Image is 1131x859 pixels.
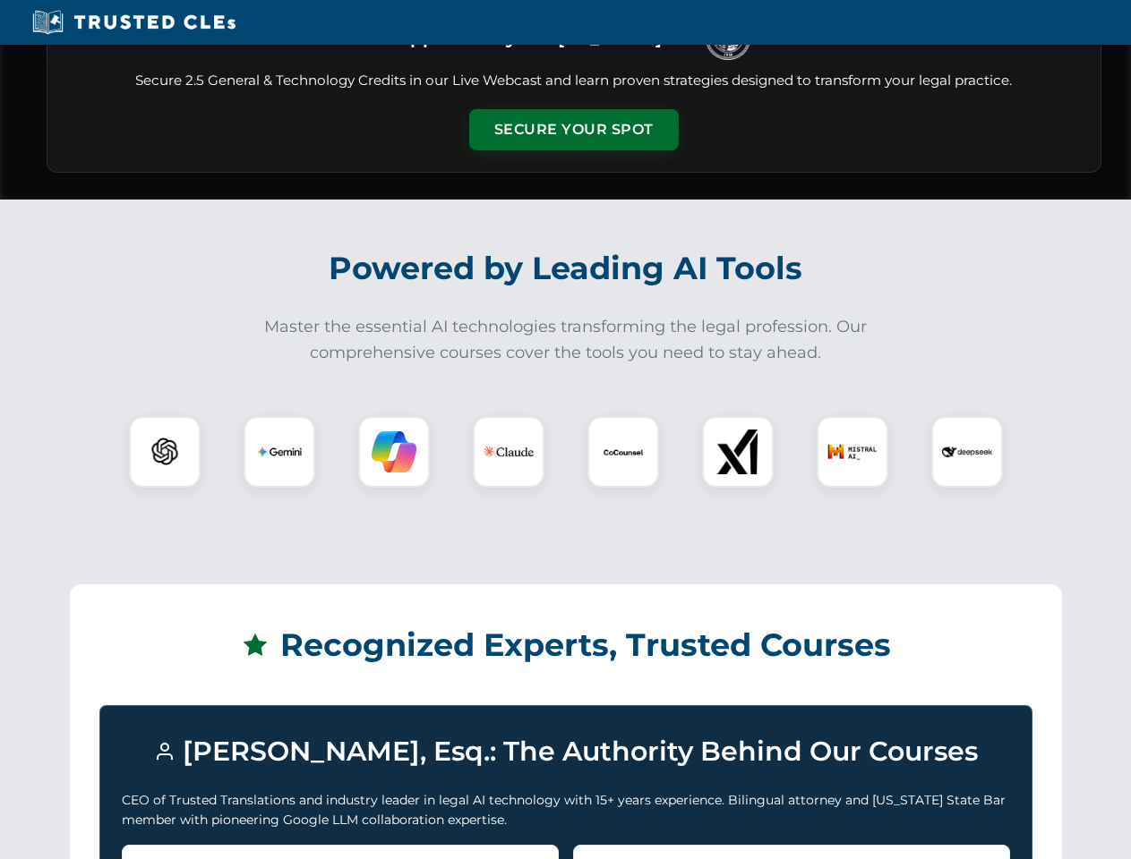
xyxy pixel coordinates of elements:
[484,427,534,477] img: Claude Logo
[372,429,416,474] img: Copilot Logo
[99,614,1032,676] h2: Recognized Experts, Trusted Courses
[942,427,992,477] img: DeepSeek Logo
[27,9,241,36] img: Trusted CLEs
[473,416,544,488] div: Claude
[931,416,1003,488] div: DeepSeek
[257,429,302,474] img: Gemini Logo
[587,416,659,488] div: CoCounsel
[469,109,679,150] button: Secure Your Spot
[139,426,191,478] img: ChatGPT Logo
[253,314,879,366] p: Master the essential AI technologies transforming the legal profession. Our comprehensive courses...
[244,416,315,488] div: Gemini
[827,427,878,477] img: Mistral AI Logo
[358,416,430,488] div: Copilot
[601,429,646,474] img: CoCounsel Logo
[129,416,201,488] div: ChatGPT
[817,416,888,488] div: Mistral AI
[122,790,1010,830] p: CEO of Trusted Translations and industry leader in legal AI technology with 15+ years experience....
[715,429,760,474] img: xAI Logo
[69,71,1079,91] p: Secure 2.5 General & Technology Credits in our Live Webcast and learn proven strategies designed ...
[122,727,1010,776] h3: [PERSON_NAME], Esq.: The Authority Behind Our Courses
[702,416,774,488] div: xAI
[70,237,1062,300] h2: Powered by Leading AI Tools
